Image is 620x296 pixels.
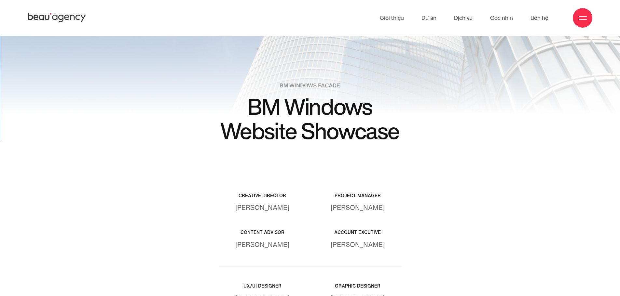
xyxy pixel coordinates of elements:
small: project manager [314,192,401,200]
small: UX/UI DESIGNER [219,283,306,290]
small: content advisor [219,229,306,237]
p: [PERSON_NAME] [314,239,401,250]
p: [PERSON_NAME] [314,202,401,213]
small: graphic designer [314,283,401,290]
p: BM WINDOWS FACADE [219,82,401,90]
p: [PERSON_NAME] [219,239,306,250]
small: Account excutive [314,229,401,237]
small: Creative Director [219,192,306,200]
h2: BM Windows Website Showcase [219,95,401,144]
p: [PERSON_NAME] [219,202,306,213]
